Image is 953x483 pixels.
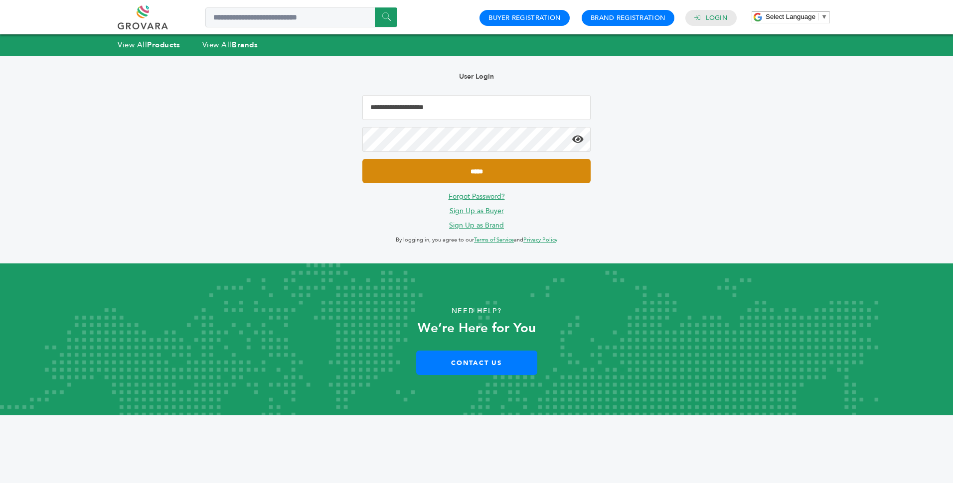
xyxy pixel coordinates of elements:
a: View AllBrands [202,40,258,50]
span: Select Language [766,13,815,20]
strong: Brands [232,40,258,50]
p: By logging in, you agree to our and [362,234,591,246]
a: Buyer Registration [488,13,561,22]
b: User Login [459,72,494,81]
a: Login [706,13,728,22]
a: Contact Us [416,351,537,375]
p: Need Help? [48,304,906,319]
a: View AllProducts [118,40,180,50]
strong: We’re Here for You [418,319,536,337]
span: ▼ [821,13,827,20]
a: Terms of Service [474,236,514,243]
a: Forgot Password? [449,192,505,201]
input: Search a product or brand... [205,7,397,27]
a: Privacy Policy [523,236,557,243]
a: Select Language​ [766,13,827,20]
strong: Products [147,40,180,50]
input: Password [362,127,591,152]
a: Brand Registration [591,13,665,22]
input: Email Address [362,95,591,120]
a: Sign Up as Brand [449,221,504,230]
a: Sign Up as Buyer [450,206,504,216]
